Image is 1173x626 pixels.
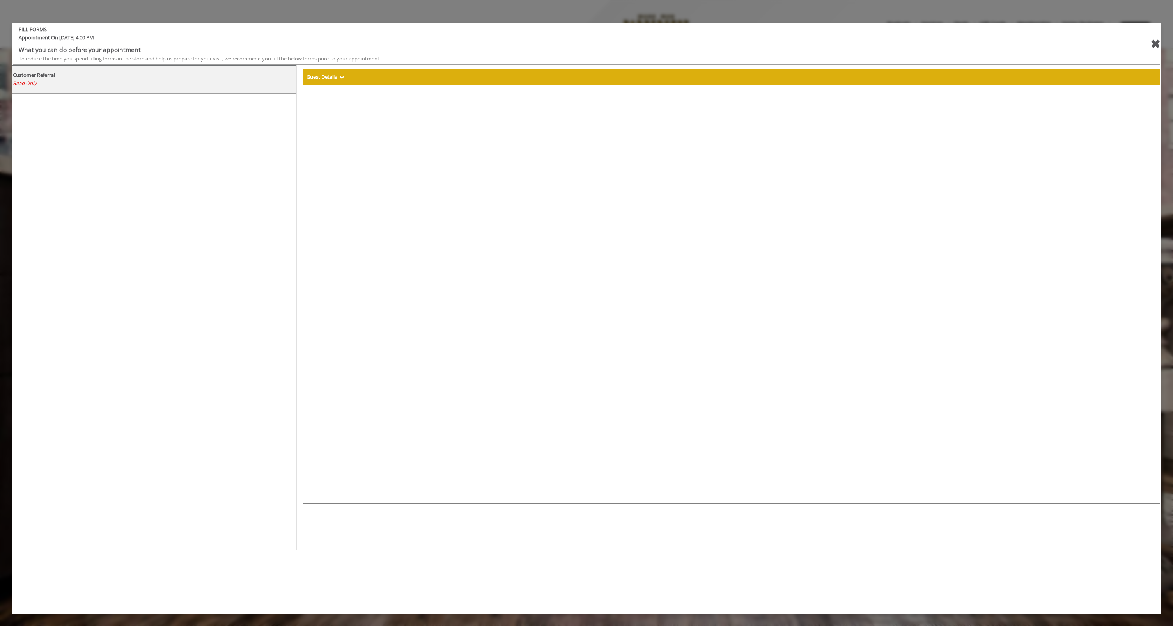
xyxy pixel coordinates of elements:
[19,45,141,54] b: What you can do before your appointment
[307,73,337,80] b: Guest Details
[339,73,344,80] span: Show
[13,71,55,78] b: Customer Referral
[1150,35,1160,53] div: close forms
[303,90,1160,504] iframe: formsViewWeb
[303,69,1160,85] div: Guest Details Show
[13,34,1063,45] span: Appointment On [DATE] 4:00 PM
[19,55,1058,63] div: To reduce the time you spend filling forms in the store and help us prepare for your visit, we re...
[13,80,37,87] span: Read Only
[13,25,1063,34] b: FILL FORMS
